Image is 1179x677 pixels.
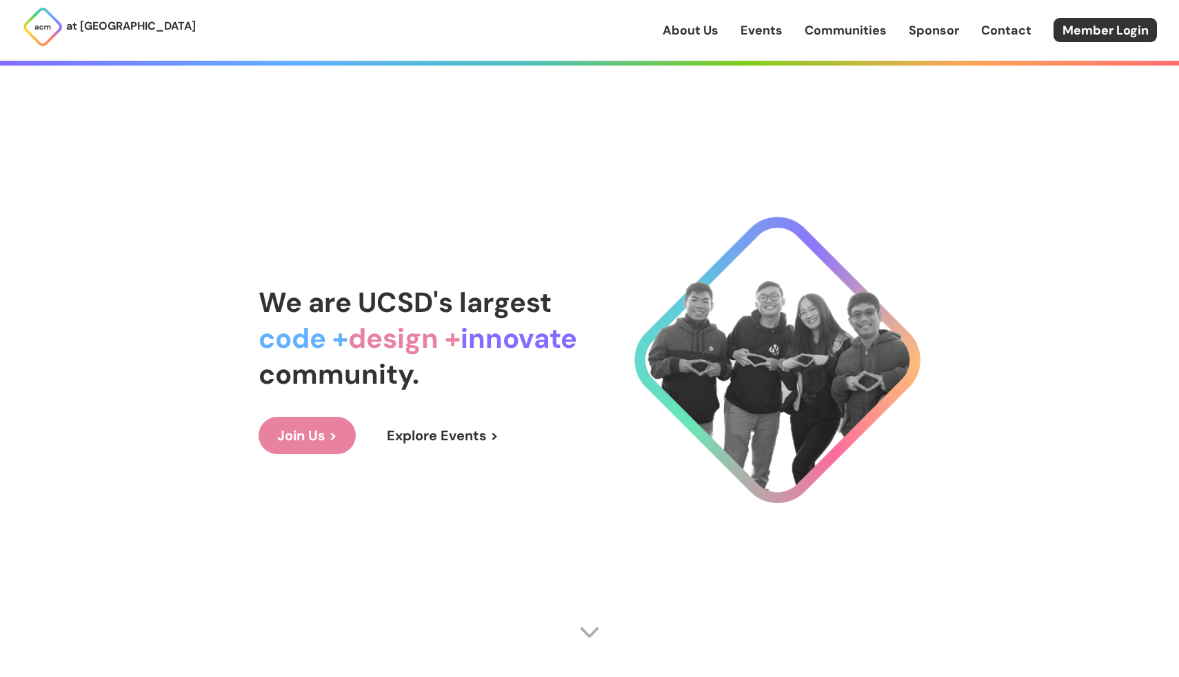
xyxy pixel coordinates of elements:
img: ACM Logo [22,6,63,48]
span: code + [259,320,348,356]
a: Explore Events > [368,417,517,454]
span: design + [348,320,461,356]
a: Contact [981,21,1031,39]
span: community. [259,356,419,392]
img: Scroll Arrow [579,622,600,642]
a: Sponsor [909,21,959,39]
span: We are UCSD's largest [259,284,552,320]
a: at [GEOGRAPHIC_DATA] [22,6,196,48]
a: Join Us > [259,417,356,454]
img: Cool Logo [634,217,920,503]
p: at [GEOGRAPHIC_DATA] [66,17,196,35]
a: Member Login [1054,18,1157,42]
a: Events [740,21,783,39]
a: Communities [805,21,887,39]
span: innovate [461,320,577,356]
a: About Us [663,21,718,39]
